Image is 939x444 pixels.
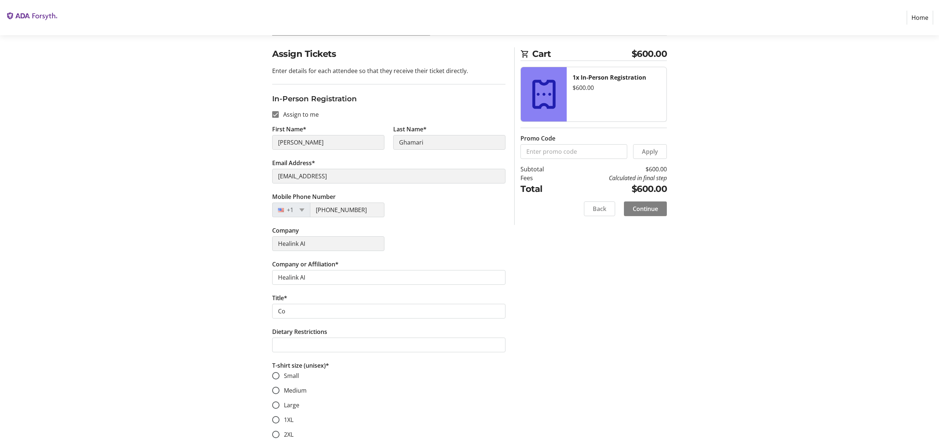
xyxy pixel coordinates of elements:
[907,11,933,25] a: Home
[284,401,299,409] span: Large
[272,226,299,235] label: Company
[393,125,427,134] label: Last Name*
[624,201,667,216] button: Continue
[573,83,661,92] div: $600.00
[633,144,667,159] button: Apply
[272,192,336,201] label: Mobile Phone Number
[563,165,667,174] td: $600.00
[573,73,646,81] strong: 1x In-Person Registration
[520,144,627,159] input: Enter promo code
[272,327,327,336] label: Dietary Restrictions
[272,159,315,167] label: Email Address*
[520,174,563,182] td: Fees
[520,165,563,174] td: Subtotal
[642,147,658,156] span: Apply
[310,203,384,217] input: (201) 555-0123
[284,386,307,394] span: Medium
[284,416,293,424] span: 1XL
[520,182,563,196] td: Total
[520,134,555,143] label: Promo Code
[563,174,667,182] td: Calculated in final step
[272,47,505,61] h2: Assign Tickets
[272,260,339,269] label: Company or Affiliation*
[632,47,667,61] span: $600.00
[272,93,505,104] h3: In-Person Registration
[584,201,615,216] button: Back
[6,3,58,32] img: The ADA Forsyth Institute's Logo
[593,204,606,213] span: Back
[272,66,505,75] p: Enter details for each attendee so that they receive their ticket directly.
[633,204,658,213] span: Continue
[272,294,287,302] label: Title*
[284,430,293,438] span: 2XL
[272,125,306,134] label: First Name*
[272,361,505,370] p: T-shirt size (unisex)*
[279,110,319,119] label: Assign to me
[284,372,299,380] span: Small
[563,182,667,196] td: $600.00
[532,47,632,61] span: Cart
